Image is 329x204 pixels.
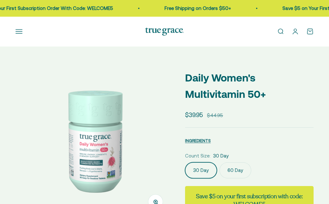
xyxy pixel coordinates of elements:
legend: Count Size: [185,152,210,160]
p: Daily Women's Multivitamin 50+ [185,70,314,102]
span: 30 Day [213,152,229,160]
button: INGREDIENTS [185,137,211,144]
span: INGREDIENTS [185,138,211,143]
a: Free Shipping on Orders $50+ [164,5,231,11]
sale-price: $39.95 [185,110,203,120]
compare-at-price: $44.95 [207,112,223,119]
